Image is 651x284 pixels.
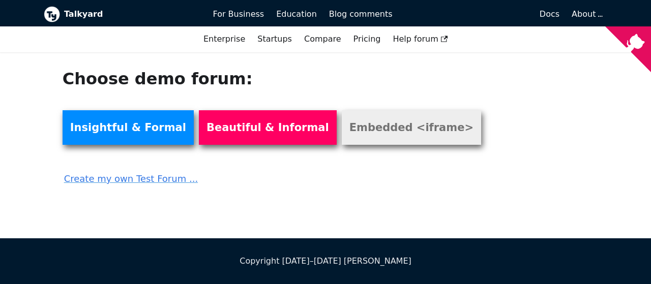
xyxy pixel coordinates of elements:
a: Create my own Test Forum ... [63,164,480,186]
a: Embedded <iframe> [342,110,481,145]
a: Insightful & Formal [63,110,194,145]
a: Talkyard logoTalkyard [44,6,199,22]
a: Compare [304,34,341,44]
a: Startups [251,30,298,48]
span: Docs [540,9,559,19]
a: Blog comments [323,6,399,23]
a: Enterprise [197,30,251,48]
b: Talkyard [64,8,199,21]
a: Beautiful & Informal [199,110,337,145]
div: Copyright [DATE]–[DATE] [PERSON_NAME] [44,255,607,268]
a: Help forum [387,30,454,48]
span: Help forum [393,34,448,44]
h1: Choose demo forum: [63,69,480,89]
a: For Business [207,6,271,23]
span: For Business [213,9,264,19]
a: Education [270,6,323,23]
span: Education [276,9,317,19]
span: Blog comments [329,9,393,19]
a: Pricing [347,30,387,48]
a: About [572,9,601,19]
img: Talkyard logo [44,6,60,22]
a: Docs [399,6,566,23]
